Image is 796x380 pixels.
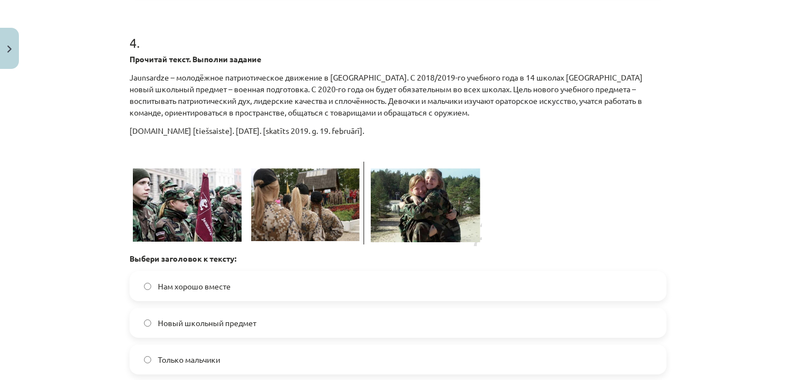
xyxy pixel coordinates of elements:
[7,46,12,53] img: icon-close-lesson-0947bae3869378f0d4975bcd49f059093ad1ed9edebbc8119c70593378902aed.svg
[130,16,666,50] h1: 4 .
[144,283,151,290] input: Нам хорошо вместе
[130,54,261,64] strong: Прочитай текст. Выполни задание
[144,319,151,327] input: Новый школьный предмет
[130,253,236,263] strong: Выбери заголовок к тексту:
[158,281,231,292] span: Нам хорошо вместе
[130,125,666,137] p: [DOMAIN_NAME] [tiešsaiste]. [DATE]. [skatīts 2019. g. 19. februārī].
[158,317,256,329] span: Новый школьный предмет
[130,72,666,118] p: Jaunsardze – молодёжное патриотическое движение в [GEOGRAPHIC_DATA]. С 2018/2019-го учебного года...
[144,356,151,363] input: Только мальчики
[158,354,220,366] span: Только мальчики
